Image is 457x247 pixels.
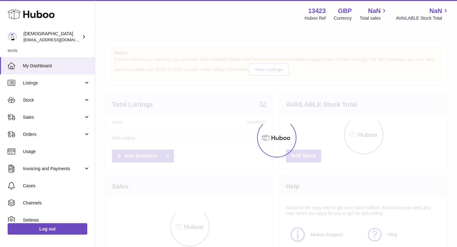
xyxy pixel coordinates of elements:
span: Orders [23,131,83,137]
span: Channels [23,200,90,206]
div: Huboo Ref [305,15,326,21]
span: NaN [429,7,442,15]
a: Log out [8,223,87,235]
div: Currency [334,15,352,21]
span: Sales [23,114,83,120]
span: [EMAIL_ADDRESS][DOMAIN_NAME] [23,37,93,42]
span: Listings [23,80,83,86]
a: NaN Total sales [360,7,388,21]
span: NaN [368,7,381,15]
span: Total sales [360,15,388,21]
span: Cases [23,183,90,189]
img: olgazyuz@outlook.com [8,32,17,42]
span: Invoicing and Payments [23,166,83,172]
span: Stock [23,97,83,103]
div: [DEMOGRAPHIC_DATA] [23,31,81,43]
span: My Dashboard [23,63,90,69]
strong: GBP [338,7,352,15]
span: AVAILABLE Stock Total [396,15,449,21]
strong: 13423 [308,7,326,15]
span: Usage [23,149,90,155]
a: NaN AVAILABLE Stock Total [396,7,449,21]
span: Settings [23,217,90,223]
